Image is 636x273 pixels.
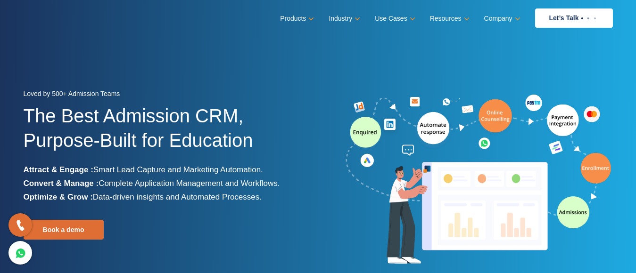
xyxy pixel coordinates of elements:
b: Optimize & Grow : [24,193,93,201]
span: Smart Lead Capture and Marketing Automation. [93,165,263,174]
h1: The Best Admission CRM, Purpose-Built for Education [24,104,311,163]
img: admission-software-home-page-header [344,92,613,268]
a: Book a demo [24,220,104,240]
a: Let’s Talk [535,8,613,28]
a: Use Cases [375,12,413,25]
b: Convert & Manage : [24,179,99,188]
span: Complete Application Management and Workflows. [99,179,280,188]
a: Products [280,12,312,25]
div: Loved by 500+ Admission Teams [24,87,311,104]
a: Industry [329,12,358,25]
a: Company [484,12,519,25]
b: Attract & Engage : [24,165,93,174]
a: Resources [430,12,468,25]
span: Data-driven insights and Automated Processes. [93,193,262,201]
